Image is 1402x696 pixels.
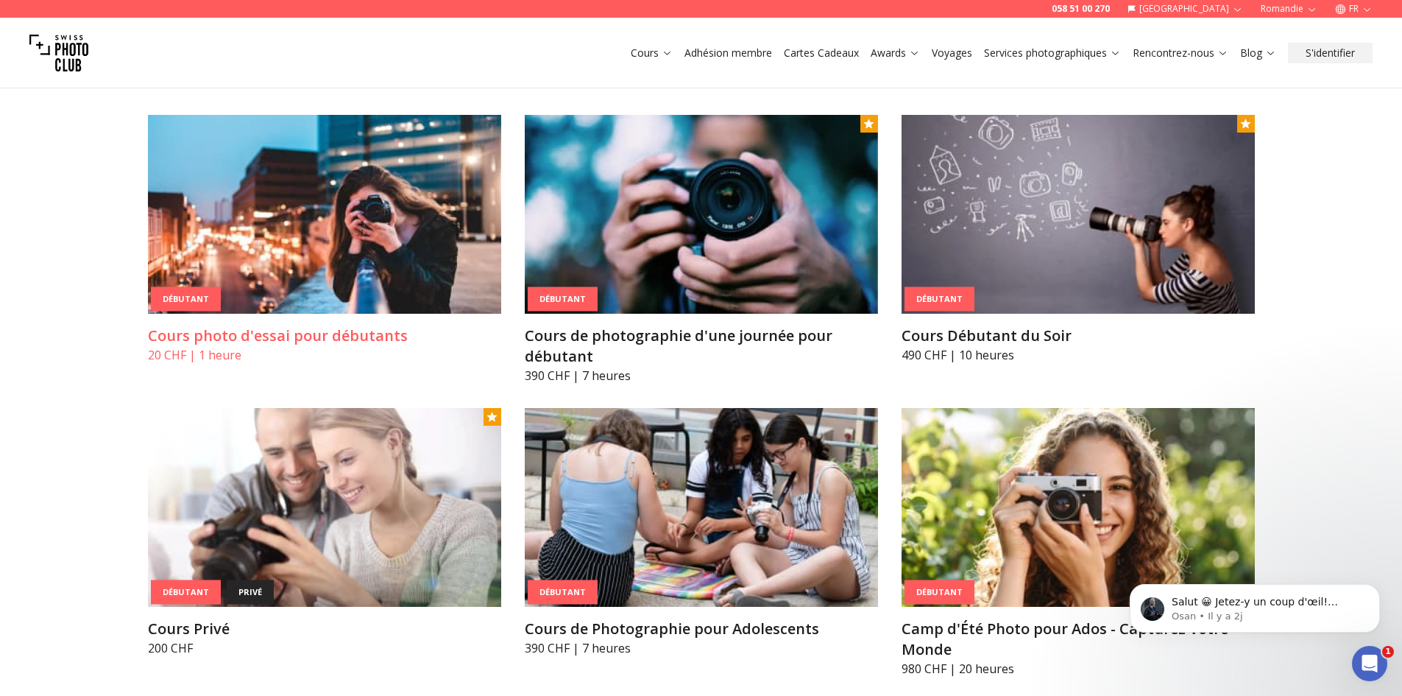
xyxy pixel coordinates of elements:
[525,367,878,384] p: 390 CHF | 7 heures
[148,346,501,364] p: 20 CHF | 1 heure
[528,287,598,312] div: Débutant
[984,46,1121,60] a: Services photographiques
[525,408,878,657] a: Cours de Photographie pour AdolescentsDébutantCours de Photographie pour Adolescents390 CHF | 7 h...
[871,46,920,60] a: Awards
[679,43,778,63] button: Adhésion membre
[151,580,221,605] div: Débutant
[1133,46,1228,60] a: Rencontrez-nous
[148,408,501,607] img: Cours Privé
[525,408,878,607] img: Cours de Photographie pour Adolescents
[148,639,501,657] p: 200 CHF
[902,346,1255,364] p: 490 CHF | 10 heures
[1240,46,1276,60] a: Blog
[525,115,878,384] a: Cours de photographie d'une journée pour débutantDébutantCours de photographie d'une journée pour...
[525,619,878,639] h3: Cours de Photographie pour Adolescents
[904,287,974,312] div: Débutant
[902,619,1255,660] h3: Camp d'Été Photo pour Ados - Capturez Votre Monde
[151,287,221,312] div: Débutant
[902,115,1255,314] img: Cours Débutant du Soir
[631,46,673,60] a: Cours
[784,46,859,60] a: Cartes Cadeaux
[978,43,1127,63] button: Services photographiques
[148,326,501,346] h3: Cours photo d'essai pour débutants
[902,660,1255,678] p: 980 CHF | 20 heures
[148,115,501,364] a: Cours photo d'essai pour débutantsDébutantCours photo d'essai pour débutants20 CHF | 1 heure
[902,326,1255,346] h3: Cours Débutant du Soir
[1288,43,1373,63] button: S'identifier
[148,619,501,639] h3: Cours Privé
[528,580,598,605] div: Débutant
[525,326,878,367] h3: Cours de photographie d'une journée pour débutant
[148,408,501,657] a: Cours PrivéDébutantprivéCours Privé200 CHF
[1382,646,1394,658] span: 1
[525,115,878,314] img: Cours de photographie d'une journée pour débutant
[148,115,501,314] img: Cours photo d'essai pour débutants
[29,24,88,82] img: Swiss photo club
[625,43,679,63] button: Cours
[1127,43,1234,63] button: Rencontrez-nous
[778,43,865,63] button: Cartes Cadeaux
[1108,553,1402,656] iframe: Intercom notifications message
[904,580,974,605] div: Débutant
[1234,43,1282,63] button: Blog
[684,46,772,60] a: Adhésion membre
[902,408,1255,607] img: Camp d'Été Photo pour Ados - Capturez Votre Monde
[525,639,878,657] p: 390 CHF | 7 heures
[902,408,1255,678] a: Camp d'Été Photo pour Ados - Capturez Votre MondeDébutantCamp d'Été Photo pour Ados - Capturez Vo...
[902,115,1255,364] a: Cours Débutant du SoirDébutantCours Débutant du Soir490 CHF | 10 heures
[932,46,972,60] a: Voyages
[1352,646,1387,681] iframe: Intercom live chat
[926,43,978,63] button: Voyages
[1052,3,1110,15] a: 058 51 00 270
[227,580,274,605] div: privé
[865,43,926,63] button: Awards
